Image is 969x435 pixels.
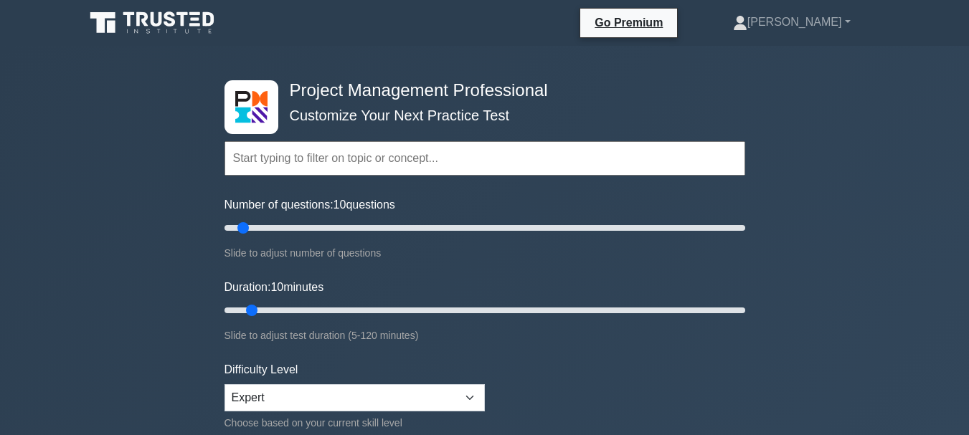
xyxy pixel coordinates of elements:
div: Slide to adjust number of questions [224,244,745,262]
h4: Project Management Professional [284,80,675,101]
div: Choose based on your current skill level [224,414,485,431]
span: 10 [270,281,283,293]
label: Number of questions: questions [224,196,395,214]
div: Slide to adjust test duration (5-120 minutes) [224,327,745,344]
span: 10 [334,199,346,211]
label: Duration: minutes [224,279,324,296]
label: Difficulty Level [224,361,298,378]
a: [PERSON_NAME] [699,8,885,37]
input: Start typing to filter on topic or concept... [224,141,745,176]
a: Go Premium [586,14,671,32]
